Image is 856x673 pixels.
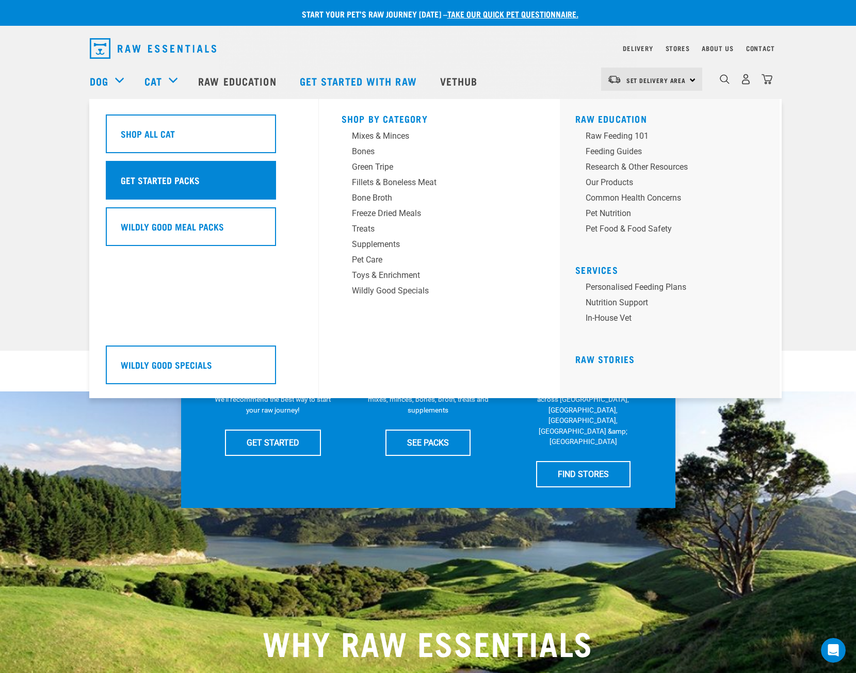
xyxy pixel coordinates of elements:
[575,281,771,297] a: Personalised Feeding Plans
[342,238,538,254] a: Supplements
[342,161,538,176] a: Green Tripe
[342,176,538,192] a: Fillets & Boneless Meat
[575,356,635,362] a: Raw Stories
[536,461,631,487] a: FIND STORES
[342,269,538,285] a: Toys & Enrichment
[90,38,216,59] img: Raw Essentials Logo
[762,74,772,85] img: home-icon@2x.png
[106,346,302,392] a: Wildly Good Specials
[188,60,289,102] a: Raw Education
[225,430,321,455] a: GET STARTED
[352,285,513,297] div: Wildly Good Specials
[342,285,538,300] a: Wildly Good Specials
[623,46,653,50] a: Delivery
[121,220,224,233] h5: Wildly Good Meal Packs
[746,46,775,50] a: Contact
[430,60,491,102] a: Vethub
[575,312,771,327] a: In-house vet
[342,145,538,161] a: Bones
[575,297,771,312] a: Nutrition Support
[342,223,538,238] a: Treats
[720,74,730,84] img: home-icon-1@2x.png
[342,254,538,269] a: Pet Care
[352,130,513,142] div: Mixes & Minces
[385,430,471,455] a: SEE PACKS
[575,116,647,121] a: Raw Education
[586,130,747,142] div: Raw Feeding 101
[121,358,212,371] h5: Wildly Good Specials
[352,269,513,282] div: Toys & Enrichment
[342,192,538,207] a: Bone Broth
[342,130,538,145] a: Mixes & Minces
[575,192,771,207] a: Common Health Concerns
[90,73,108,89] a: Dog
[289,60,430,102] a: Get started with Raw
[586,207,747,220] div: Pet Nutrition
[575,223,771,238] a: Pet Food & Food Safety
[586,176,747,189] div: Our Products
[352,145,513,158] div: Bones
[352,254,513,266] div: Pet Care
[586,145,747,158] div: Feeding Guides
[342,207,538,223] a: Freeze Dried Meals
[575,161,771,176] a: Research & Other Resources
[575,207,771,223] a: Pet Nutrition
[575,176,771,192] a: Our Products
[666,46,690,50] a: Stores
[352,223,513,235] div: Treats
[575,265,771,273] h5: Services
[575,145,771,161] a: Feeding Guides
[82,34,775,63] nav: dropdown navigation
[106,114,302,161] a: Shop All Cat
[90,623,767,661] h2: WHY RAW ESSENTIALS
[740,74,751,85] img: user.png
[586,192,747,204] div: Common Health Concerns
[352,192,513,204] div: Bone Broth
[352,238,513,251] div: Supplements
[342,113,538,122] h5: Shop By Category
[352,161,513,173] div: Green Tripe
[121,173,200,187] h5: Get Started Packs
[626,78,686,82] span: Set Delivery Area
[106,161,302,207] a: Get Started Packs
[586,223,747,235] div: Pet Food & Food Safety
[144,73,162,89] a: Cat
[821,638,846,663] iframe: Intercom live chat
[586,161,747,173] div: Research & Other Resources
[352,176,513,189] div: Fillets & Boneless Meat
[352,207,513,220] div: Freeze Dried Meals
[447,11,578,16] a: take our quick pet questionnaire.
[121,127,175,140] h5: Shop All Cat
[575,130,771,145] a: Raw Feeding 101
[607,75,621,84] img: van-moving.png
[106,207,302,254] a: Wildly Good Meal Packs
[702,46,733,50] a: About Us
[523,373,644,447] p: We have 17 stores specialising in raw pet food &amp; nutritional advice across [GEOGRAPHIC_DATA],...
